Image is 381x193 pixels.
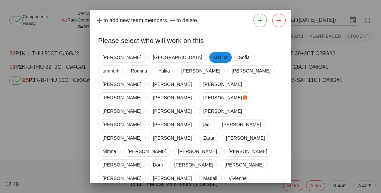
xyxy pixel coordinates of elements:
span: [PERSON_NAME] [153,133,192,143]
span: Dom [153,160,163,170]
span: [PERSON_NAME] [226,133,265,143]
span: [PERSON_NAME] [102,133,141,143]
span: tamneih [102,66,120,76]
span: [PERSON_NAME] [102,106,141,116]
span: [PERSON_NAME] [203,106,242,116]
span: jaqi [203,119,211,130]
span: [PERSON_NAME]🤩 [203,93,248,103]
span: Madail [203,173,217,183]
span: [PERSON_NAME] [102,52,141,62]
span: [PERSON_NAME] [153,79,192,89]
span: Marina [213,52,228,63]
span: Romina [131,66,147,76]
span: [PERSON_NAME] [174,160,213,170]
span: [PERSON_NAME] [232,66,271,76]
span: Yuliia [158,66,170,76]
span: [GEOGRAPHIC_DATA] [153,52,202,62]
span: [PERSON_NAME] [102,79,141,89]
span: Nimna [102,146,116,156]
span: [PERSON_NAME] [222,119,261,130]
span: [PERSON_NAME] [153,106,192,116]
span: [PERSON_NAME] [228,146,267,156]
span: [PERSON_NAME] [102,160,141,170]
span: [PERSON_NAME] [203,79,242,89]
span: [PERSON_NAME] [181,66,220,76]
span: [PERSON_NAME] [225,160,263,170]
span: [PERSON_NAME] [153,173,192,183]
div: to add new team members. to delete. [90,11,291,30]
span: Zarar [203,133,215,143]
span: Sofia [239,52,249,62]
span: [PERSON_NAME] [153,119,192,130]
span: [PERSON_NAME] [102,119,141,130]
div: Please select who will work on this [90,30,291,49]
span: [PERSON_NAME] [102,93,141,103]
span: [PERSON_NAME] [178,146,217,156]
span: Vivienne [229,173,247,183]
span: [PERSON_NAME] [102,173,141,183]
span: [PERSON_NAME] [153,93,192,103]
span: [PERSON_NAME] [128,146,166,156]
